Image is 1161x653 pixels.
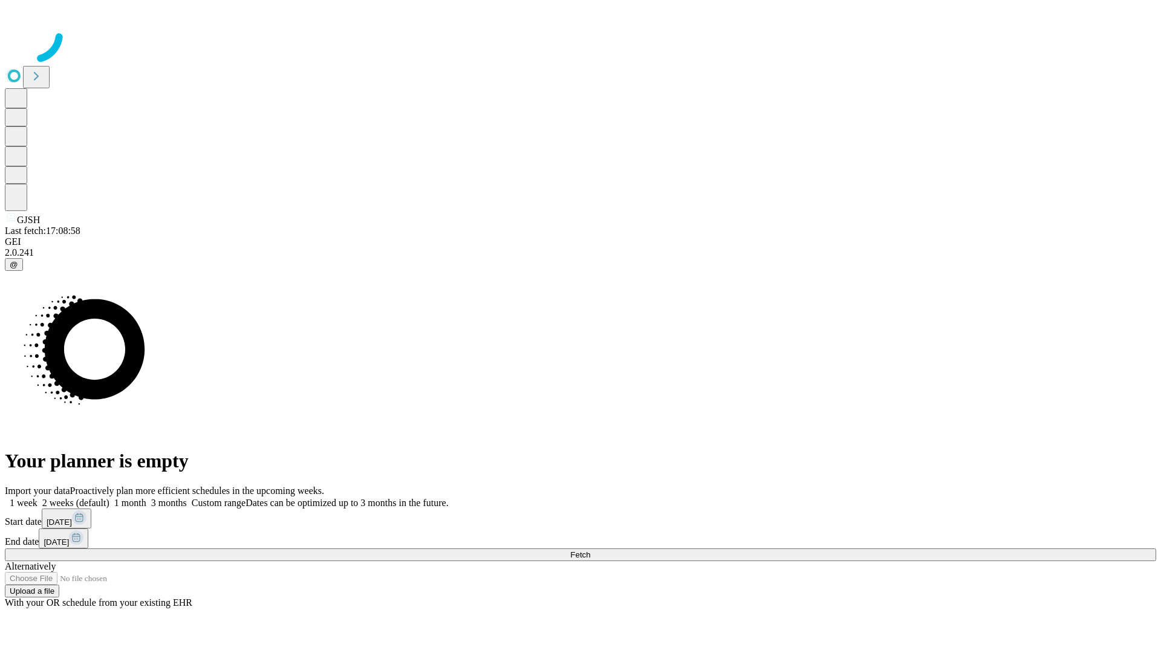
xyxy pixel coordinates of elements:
[151,498,187,508] span: 3 months
[5,486,70,496] span: Import your data
[70,486,324,496] span: Proactively plan more efficient schedules in the upcoming weeks.
[39,528,88,548] button: [DATE]
[47,518,72,527] span: [DATE]
[5,585,59,597] button: Upload a file
[42,498,109,508] span: 2 weeks (default)
[44,538,69,547] span: [DATE]
[5,247,1156,258] div: 2.0.241
[5,508,1156,528] div: Start date
[5,597,192,608] span: With your OR schedule from your existing EHR
[5,528,1156,548] div: End date
[114,498,146,508] span: 1 month
[570,550,590,559] span: Fetch
[5,548,1156,561] button: Fetch
[10,260,18,269] span: @
[10,498,37,508] span: 1 week
[42,508,91,528] button: [DATE]
[17,215,40,225] span: GJSH
[192,498,246,508] span: Custom range
[5,561,56,571] span: Alternatively
[5,236,1156,247] div: GEI
[5,450,1156,472] h1: Your planner is empty
[246,498,448,508] span: Dates can be optimized up to 3 months in the future.
[5,258,23,271] button: @
[5,226,80,236] span: Last fetch: 17:08:58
